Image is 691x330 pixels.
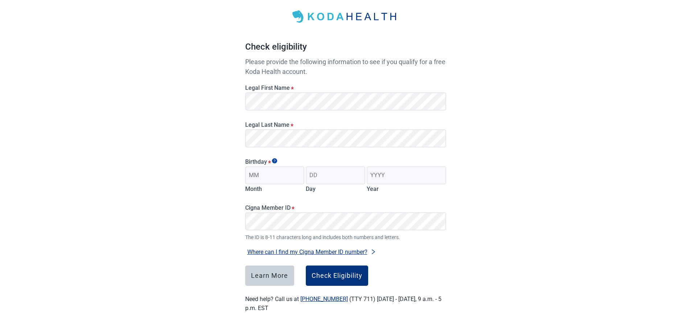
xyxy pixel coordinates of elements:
label: Legal First Name [245,84,446,91]
button: Check Eligibility [306,266,368,286]
button: Learn More [245,266,294,286]
legend: Birthday [245,158,446,165]
label: Day [306,185,316,192]
div: Check Eligibility [312,272,362,279]
input: Birth month [245,166,305,184]
button: Where can I find my Cigna Member ID number? [245,247,378,257]
input: Birth year [367,166,446,184]
input: Birth day [306,166,365,184]
label: Year [367,185,379,192]
label: Legal Last Name [245,121,446,128]
label: Month [245,185,262,192]
a: [PHONE_NUMBER] [300,296,348,302]
div: Learn More [251,272,288,279]
p: Please provide the following information to see if you qualify for a free Koda Health account. [245,57,446,76]
span: right [370,249,376,255]
label: Cigna Member ID [245,204,446,211]
span: The ID is 8-11 characters long and includes both numbers and letters. [245,233,446,241]
h1: Check eligibility [245,40,446,57]
span: Show tooltip [272,158,277,163]
label: Need help? Call us at (TTY 711) [DATE] - [DATE], 9 a.m. - 5 p.m. EST [245,296,441,312]
img: Koda Health [288,8,404,26]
